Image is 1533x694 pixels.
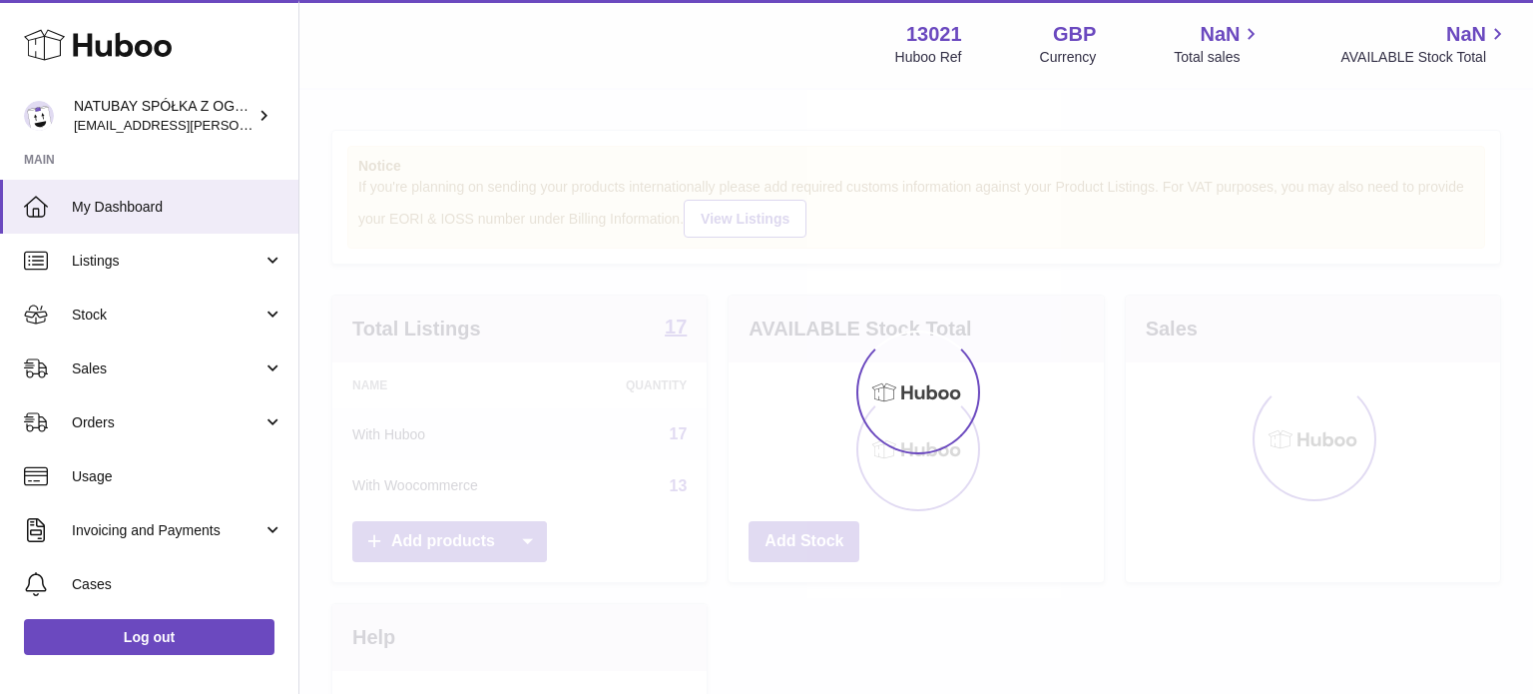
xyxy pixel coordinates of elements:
a: NaN Total sales [1174,21,1263,67]
div: Currency [1040,48,1097,67]
img: kacper.antkowski@natubay.pl [24,101,54,131]
a: NaN AVAILABLE Stock Total [1340,21,1509,67]
span: My Dashboard [72,198,283,217]
span: NaN [1446,21,1486,48]
span: Orders [72,413,262,432]
span: Invoicing and Payments [72,521,262,540]
span: Usage [72,467,283,486]
span: [EMAIL_ADDRESS][PERSON_NAME][DOMAIN_NAME] [74,117,400,133]
span: NaN [1200,21,1240,48]
a: Log out [24,619,274,655]
span: Stock [72,306,262,325]
strong: GBP [1053,21,1096,48]
div: Huboo Ref [895,48,962,67]
span: Sales [72,359,262,378]
span: AVAILABLE Stock Total [1340,48,1509,67]
strong: 13021 [906,21,962,48]
span: Total sales [1174,48,1263,67]
span: Listings [72,252,262,271]
span: Cases [72,575,283,594]
div: NATUBAY SPÓŁKA Z OGRANICZONĄ ODPOWIEDZIALNOŚCIĄ [74,97,254,135]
